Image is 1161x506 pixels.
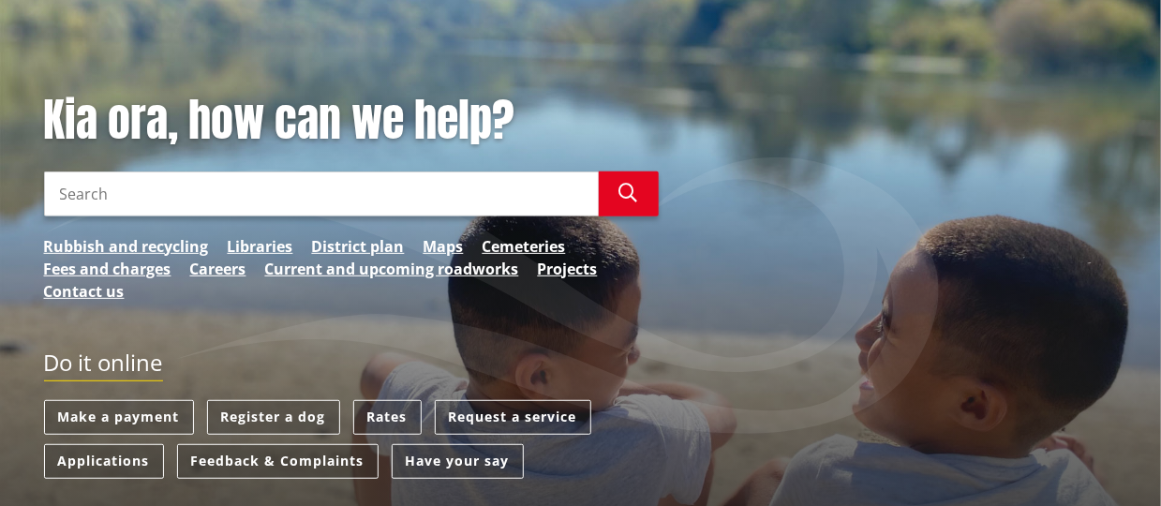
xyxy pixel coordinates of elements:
a: Projects [538,258,598,280]
a: Careers [190,258,246,280]
a: Rates [353,400,422,435]
input: Search input [44,171,599,216]
a: Contact us [44,280,125,303]
a: Applications [44,444,164,479]
a: Request a service [435,400,591,435]
a: Current and upcoming roadworks [265,258,519,280]
a: Cemeteries [483,235,566,258]
a: Have your say [392,444,524,479]
a: Make a payment [44,400,194,435]
a: Rubbish and recycling [44,235,209,258]
a: Fees and charges [44,258,171,280]
iframe: Messenger Launcher [1075,427,1142,495]
a: Maps [424,235,464,258]
h2: Do it online [44,350,163,382]
a: Register a dog [207,400,340,435]
h1: Kia ora, how can we help? [44,94,659,148]
a: Libraries [228,235,293,258]
a: District plan [312,235,405,258]
a: Feedback & Complaints [177,444,379,479]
